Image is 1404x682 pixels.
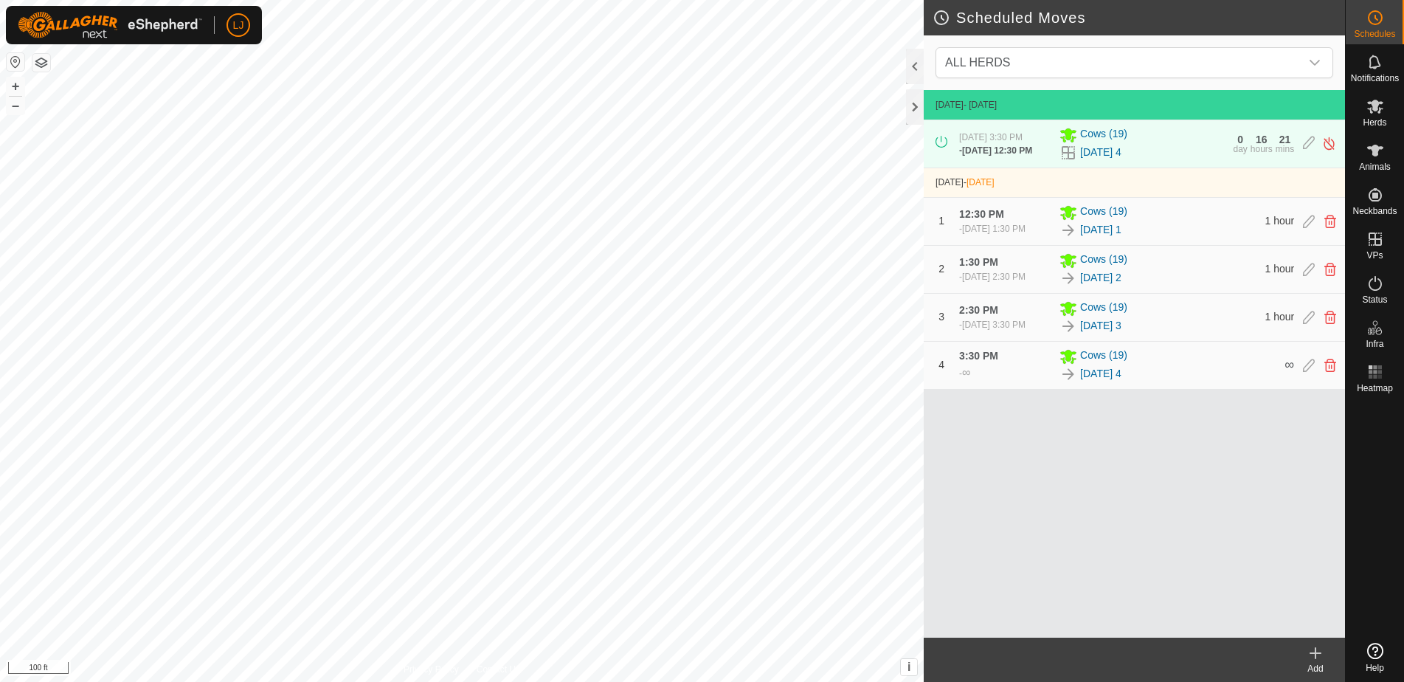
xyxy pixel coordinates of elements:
[7,53,24,71] button: Reset Map
[1276,145,1294,154] div: mins
[1300,48,1329,77] div: dropdown trigger
[962,145,1032,156] span: [DATE] 12:30 PM
[1284,357,1294,372] span: ∞
[962,320,1026,330] span: [DATE] 3:30 PM
[1359,162,1391,171] span: Animals
[966,177,995,187] span: [DATE]
[1265,311,1295,323] span: 1 hour
[1366,340,1383,348] span: Infra
[959,222,1026,235] div: -
[233,18,244,33] span: LJ
[1251,145,1273,154] div: hours
[964,100,997,110] span: - [DATE]
[1080,126,1127,144] span: Cows (19)
[938,311,944,323] span: 3
[1080,348,1127,365] span: Cows (19)
[32,54,50,72] button: Map Layers
[938,263,944,275] span: 2
[936,100,964,110] span: [DATE]
[907,661,910,673] span: i
[1256,134,1268,145] div: 16
[962,366,970,379] span: ∞
[959,132,1023,142] span: [DATE] 3:30 PM
[901,659,917,675] button: i
[1286,662,1345,675] div: Add
[1357,384,1393,393] span: Heatmap
[959,144,1032,157] div: -
[945,56,1010,69] span: ALL HERDS
[1080,318,1121,334] a: [DATE] 3
[959,256,998,268] span: 1:30 PM
[1265,263,1295,275] span: 1 hour
[1237,134,1243,145] div: 0
[404,663,459,676] a: Privacy Policy
[959,208,1004,220] span: 12:30 PM
[1080,270,1121,286] a: [DATE] 2
[1059,365,1077,383] img: To
[1279,134,1291,145] div: 21
[959,364,970,382] div: -
[1352,207,1397,216] span: Neckbands
[1080,300,1127,317] span: Cows (19)
[1059,269,1077,287] img: To
[1080,366,1121,382] a: [DATE] 4
[1366,664,1384,672] span: Help
[933,9,1345,27] h2: Scheduled Moves
[1346,637,1404,678] a: Help
[1233,145,1247,154] div: day
[939,48,1300,77] span: ALL HERDS
[959,318,1026,331] div: -
[1354,30,1395,38] span: Schedules
[1080,252,1127,269] span: Cows (19)
[1059,317,1077,335] img: To
[938,359,944,371] span: 4
[936,177,964,187] span: [DATE]
[1080,145,1121,160] a: [DATE] 4
[959,350,998,362] span: 3:30 PM
[1351,74,1399,83] span: Notifications
[7,97,24,114] button: –
[938,215,944,227] span: 1
[959,304,998,316] span: 2:30 PM
[962,224,1026,234] span: [DATE] 1:30 PM
[962,272,1026,282] span: [DATE] 2:30 PM
[1362,295,1387,304] span: Status
[964,177,995,187] span: -
[1080,204,1127,221] span: Cows (19)
[959,270,1026,283] div: -
[7,77,24,95] button: +
[1363,118,1386,127] span: Herds
[1080,222,1121,238] a: [DATE] 1
[1265,215,1295,227] span: 1 hour
[1322,136,1336,151] img: Turn off schedule move
[1059,221,1077,239] img: To
[18,12,202,38] img: Gallagher Logo
[1366,251,1383,260] span: VPs
[477,663,520,676] a: Contact Us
